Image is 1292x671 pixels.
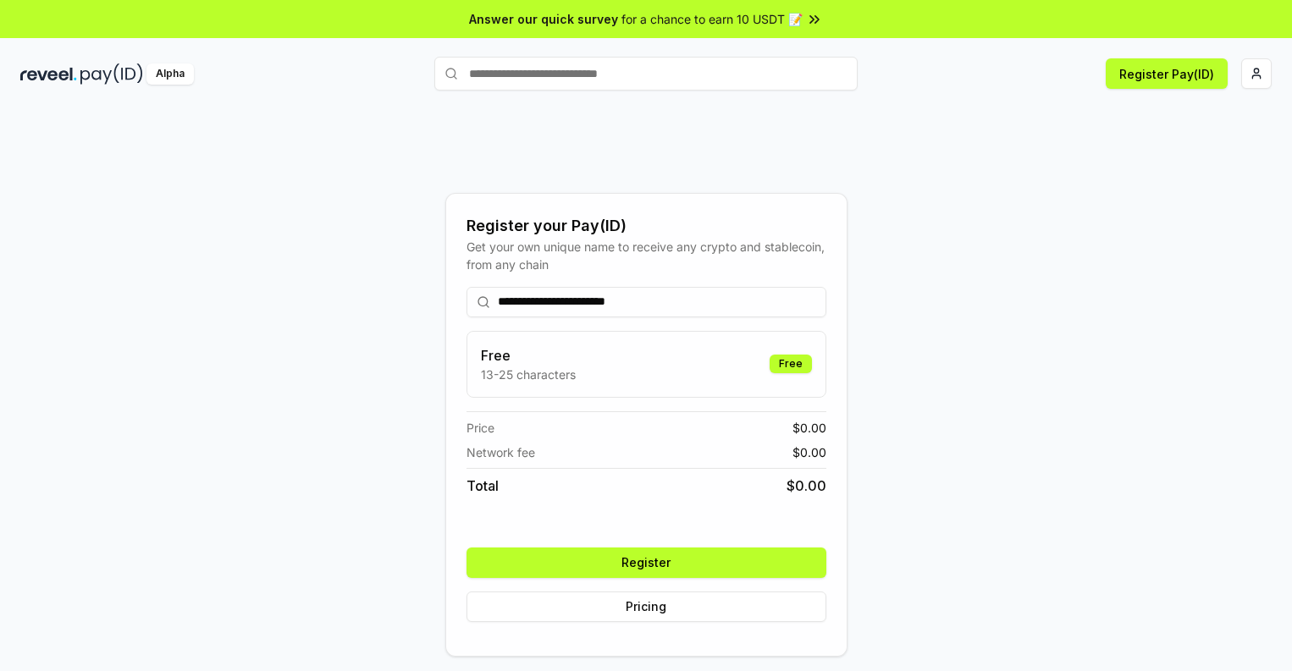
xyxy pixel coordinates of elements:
[770,355,812,373] div: Free
[20,63,77,85] img: reveel_dark
[621,10,803,28] span: for a chance to earn 10 USDT 📝
[792,419,826,437] span: $ 0.00
[467,591,826,622] button: Pricing
[467,443,535,461] span: Network fee
[467,419,494,437] span: Price
[481,345,576,366] h3: Free
[467,238,826,273] div: Get your own unique name to receive any crypto and stablecoin, from any chain
[80,63,143,85] img: pay_id
[467,214,826,238] div: Register your Pay(ID)
[481,366,576,383] p: 13-25 characters
[146,63,194,85] div: Alpha
[787,476,826,496] span: $ 0.00
[792,443,826,461] span: $ 0.00
[467,547,826,578] button: Register
[467,476,499,496] span: Total
[469,10,618,28] span: Answer our quick survey
[1106,58,1228,89] button: Register Pay(ID)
